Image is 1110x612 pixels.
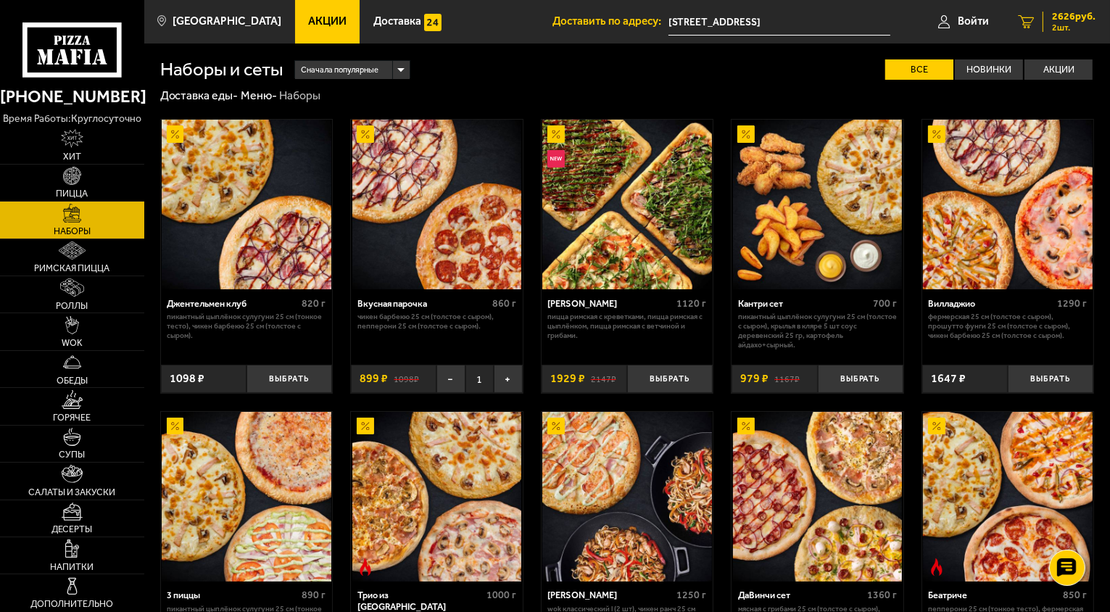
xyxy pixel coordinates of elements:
[57,189,88,199] span: Пицца
[436,365,465,393] button: −
[357,125,374,143] img: Акционный
[740,373,769,384] span: 979 ₽
[167,125,184,143] img: Акционный
[160,60,283,79] h1: Наборы и сеты
[161,120,333,289] a: АкционныйДжентельмен клуб
[547,125,565,143] img: Акционный
[160,88,239,102] a: Доставка еды-
[547,418,565,435] img: Акционный
[931,373,966,384] span: 1647 ₽
[547,298,673,309] div: [PERSON_NAME]
[59,450,86,460] span: Супы
[57,376,88,386] span: Обеды
[955,59,1023,80] label: Новинки
[35,264,110,273] span: Римская пицца
[373,16,421,27] span: Доставка
[677,589,707,601] span: 1250 г
[928,298,1053,309] div: Вилладжио
[677,297,707,310] span: 1120 г
[486,589,516,601] span: 1000 г
[241,88,277,102] a: Меню-
[394,373,419,384] s: 1098 ₽
[738,313,897,350] p: Пикантный цыплёнок сулугуни 25 см (толстое с сыром), крылья в кляре 5 шт соус деревенский 25 гр, ...
[357,298,489,309] div: Вкусная парочка
[923,412,1093,582] img: Беатриче
[928,125,945,143] img: Акционный
[1064,589,1088,601] span: 850 г
[357,418,374,435] img: Акционный
[738,298,869,309] div: Кантри сет
[162,120,331,289] img: Джентельмен клуб
[542,120,712,289] img: Мама Миа
[173,16,281,27] span: [GEOGRAPHIC_DATA]
[552,16,668,27] span: Доставить по адресу:
[51,563,94,572] span: Напитки
[301,59,378,81] span: Сначала популярные
[63,152,81,162] span: Хит
[162,412,331,582] img: 3 пиццы
[928,590,1059,600] div: Беатриче
[57,302,88,311] span: Роллы
[167,418,184,435] img: Акционный
[279,88,320,104] div: Наборы
[247,365,332,393] button: Выбрать
[818,365,903,393] button: Выбрать
[1052,12,1095,22] span: 2626 руб.
[167,313,326,340] p: Пикантный цыплёнок сулугуни 25 см (тонкое тесто), Чикен Барбекю 25 см (толстое с сыром).
[738,590,863,600] div: ДаВинчи сет
[867,589,897,601] span: 1360 г
[547,590,673,600] div: [PERSON_NAME]
[360,373,388,384] span: 899 ₽
[424,14,442,31] img: 15daf4d41897b9f0e9f617042186c801.svg
[167,590,298,600] div: 3 пиццы
[170,373,204,384] span: 1098 ₽
[52,525,93,534] span: Десерты
[542,412,712,582] img: Вилла Капри
[62,339,83,348] span: WOK
[351,120,523,289] a: АкционныйВкусная парочка
[31,600,114,609] span: Дополнительно
[161,412,333,582] a: Акционный3 пиццы
[591,373,616,384] s: 2147 ₽
[351,412,523,582] a: АкционныйОстрое блюдоТрио из Рио
[542,412,713,582] a: АкционныйВилла Капри
[737,125,755,143] img: Акционный
[737,418,755,435] img: Акционный
[1008,365,1093,393] button: Выбрать
[357,313,516,331] p: Чикен Барбекю 25 см (толстое с сыром), Пепперони 25 см (толстое с сыром).
[1052,23,1095,32] span: 2 шт.
[668,9,890,36] input: Ваш адрес доставки
[922,412,1094,582] a: АкционныйОстрое блюдоБеатриче
[357,590,483,612] div: Трио из [GEOGRAPHIC_DATA]
[550,373,585,384] span: 1929 ₽
[547,313,706,340] p: Пицца Римская с креветками, Пицца Римская с цыплёнком, Пицца Римская с ветчиной и грибами.
[923,120,1093,289] img: Вилладжио
[494,365,522,393] button: +
[167,298,298,309] div: Джентельмен клуб
[542,120,713,289] a: АкционныйНовинкаМама Миа
[352,412,522,582] img: Трио из Рио
[885,59,953,80] label: Все
[928,558,945,576] img: Острое блюдо
[928,313,1087,340] p: Фермерская 25 см (толстое с сыром), Прошутто Фунги 25 см (толстое с сыром), Чикен Барбекю 25 см (...
[922,120,1094,289] a: АкционныйВилладжио
[733,412,903,582] img: ДаВинчи сет
[627,365,713,393] button: Выбрать
[873,297,897,310] span: 700 г
[54,413,91,423] span: Горячее
[958,16,989,27] span: Войти
[352,120,522,289] img: Вкусная парочка
[492,297,516,310] span: 860 г
[308,16,347,27] span: Акции
[928,418,945,435] img: Акционный
[733,120,903,289] img: Кантри сет
[302,589,326,601] span: 890 г
[302,297,326,310] span: 820 г
[732,412,903,582] a: АкционныйДаВинчи сет
[1024,59,1093,80] label: Акции
[465,365,494,393] span: 1
[1058,297,1088,310] span: 1290 г
[732,120,903,289] a: АкционныйКантри сет
[29,488,116,497] span: Салаты и закуски
[774,373,800,384] s: 1167 ₽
